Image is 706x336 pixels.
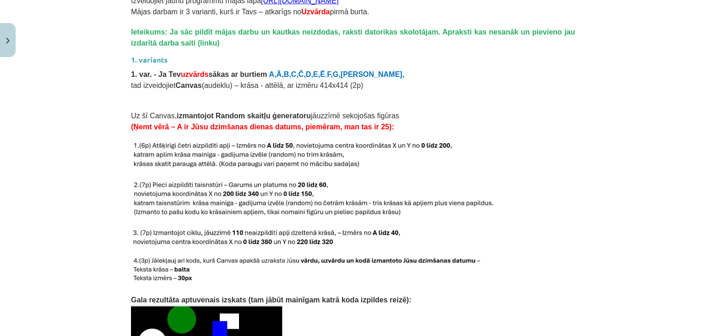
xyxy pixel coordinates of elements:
[269,70,325,78] span: A,Ā,B,C,Č,D,E,Ē
[131,28,575,47] span: Ieteikums: Ja sāc pildīt mājas darbu un kautkas neizdodas, raksti datorikas skolotājam. Apraksti ...
[131,70,267,78] span: 1. var. - Ja Tev sākas ar burtiem
[131,55,168,64] strong: 1. variants
[131,296,411,304] span: Gala rezultāta aptuvenais izskats (tam jābūt mainīgam katrā koda izpildes reizē):
[131,81,363,89] span: tad izveidojiet (audeklu) – krāsa - attēlā, ar izmēru 414x414 (2p)
[6,38,10,44] img: icon-close-lesson-0947bae3869378f0d4975bcd49f059093ad1ed9edebbc8119c70593378902aed.svg
[325,70,404,78] span: ,
[302,8,330,16] span: Uzvārda
[131,8,369,16] span: Mājas darbam ir 3 varianti, kurš ir Tavs – atkarīgs no pirmā burta.
[176,81,202,89] b: Canvas
[131,123,394,131] span: (Ņemt vērā – A ir Jūsu dzimšanas dienas datums, piemēram, man tas ir 25):
[131,112,399,120] span: Uz šī Canvas, jāuzzīmē sekojošas figūras
[327,70,404,78] b: F,G,[PERSON_NAME],
[181,70,208,78] span: uzvārds
[177,112,311,120] b: izmantojot Random skaitļu ģeneratoru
